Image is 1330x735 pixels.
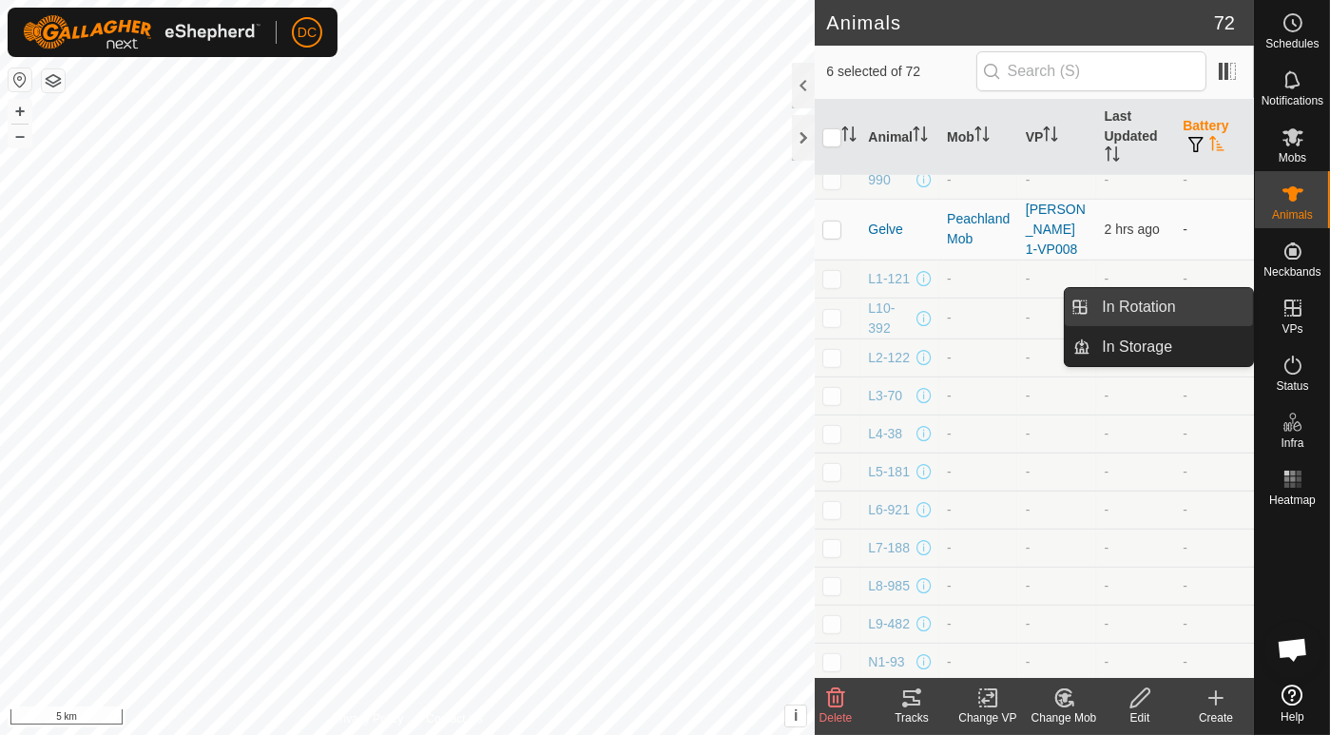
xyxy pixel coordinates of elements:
[426,710,482,727] a: Contact Us
[1105,388,1109,403] span: -
[785,706,806,726] button: i
[1175,415,1254,453] td: -
[1026,654,1031,669] app-display-virtual-paddock-transition: -
[947,269,1011,289] div: -
[9,100,31,123] button: +
[1276,380,1308,392] span: Status
[1026,202,1086,257] a: [PERSON_NAME] 1-VP008
[1026,578,1031,593] app-display-virtual-paddock-transition: -
[939,99,1018,176] th: Mob
[947,538,1011,558] div: -
[1262,95,1323,106] span: Notifications
[868,386,902,406] span: L3-70
[947,209,1011,249] div: Peachland Mob
[950,709,1026,726] div: Change VP
[868,614,910,634] span: L9-482
[1090,288,1253,326] a: In Rotation
[1269,494,1316,506] span: Heatmap
[947,462,1011,482] div: -
[947,348,1011,368] div: -
[868,269,910,289] span: L1-121
[42,69,65,92] button: Map Layers
[1175,260,1254,298] td: -
[947,576,1011,596] div: -
[333,710,404,727] a: Privacy Policy
[868,299,913,338] span: L10-392
[1175,567,1254,605] td: -
[976,51,1206,91] input: Search (S)
[1026,426,1031,441] app-display-virtual-paddock-transition: -
[868,424,902,444] span: L4-38
[1264,621,1321,678] div: Open chat
[1105,540,1109,555] span: -
[1018,99,1097,176] th: VP
[1209,139,1224,154] p-sorticon: Activate to sort
[874,709,950,726] div: Tracks
[1265,38,1319,49] span: Schedules
[1026,709,1102,726] div: Change Mob
[1105,271,1109,286] span: -
[1043,129,1058,145] p-sorticon: Activate to sort
[947,500,1011,520] div: -
[9,125,31,147] button: –
[1105,426,1109,441] span: -
[1026,616,1031,631] app-display-virtual-paddock-transition: -
[1175,529,1254,567] td: -
[1272,209,1313,221] span: Animals
[868,576,910,596] span: L8-985
[1102,336,1172,358] span: In Storage
[1105,578,1109,593] span: -
[1255,677,1330,730] a: Help
[868,500,910,520] span: L6-921
[868,220,903,240] span: Gelve
[1097,99,1176,176] th: Last Updated
[913,129,928,145] p-sorticon: Activate to sort
[1026,464,1031,479] app-display-virtual-paddock-transition: -
[1105,172,1109,187] span: -
[1065,288,1253,326] li: In Rotation
[298,23,317,43] span: DC
[1026,388,1031,403] app-display-virtual-paddock-transition: -
[1026,172,1031,187] app-display-virtual-paddock-transition: -
[1102,709,1178,726] div: Edit
[1263,266,1320,278] span: Neckbands
[1090,328,1253,366] a: In Storage
[1026,350,1031,365] app-display-virtual-paddock-transition: -
[868,652,904,672] span: N1-93
[1282,323,1302,335] span: VPs
[1175,377,1254,415] td: -
[1026,271,1031,286] app-display-virtual-paddock-transition: -
[1175,491,1254,529] td: -
[868,170,890,190] span: 990
[947,170,1011,190] div: -
[1175,643,1254,681] td: -
[1281,711,1304,723] span: Help
[1279,152,1306,164] span: Mobs
[1105,222,1160,237] span: 13 Oct 2025, 6:13 pm
[947,308,1011,328] div: -
[841,129,857,145] p-sorticon: Activate to sort
[947,614,1011,634] div: -
[1026,540,1031,555] app-display-virtual-paddock-transition: -
[1065,328,1253,366] li: In Storage
[947,386,1011,406] div: -
[1105,654,1109,669] span: -
[868,348,910,368] span: L2-122
[1175,161,1254,199] td: -
[1281,437,1303,449] span: Infra
[826,62,975,82] span: 6 selected of 72
[1026,310,1031,325] app-display-virtual-paddock-transition: -
[1026,502,1031,517] app-display-virtual-paddock-transition: -
[1178,709,1254,726] div: Create
[1105,502,1109,517] span: -
[947,424,1011,444] div: -
[23,15,260,49] img: Gallagher Logo
[1105,616,1109,631] span: -
[860,99,939,176] th: Animal
[1105,464,1109,479] span: -
[868,462,910,482] span: L5-181
[794,707,798,724] span: i
[1175,199,1254,260] td: -
[868,538,910,558] span: L7-188
[947,652,1011,672] div: -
